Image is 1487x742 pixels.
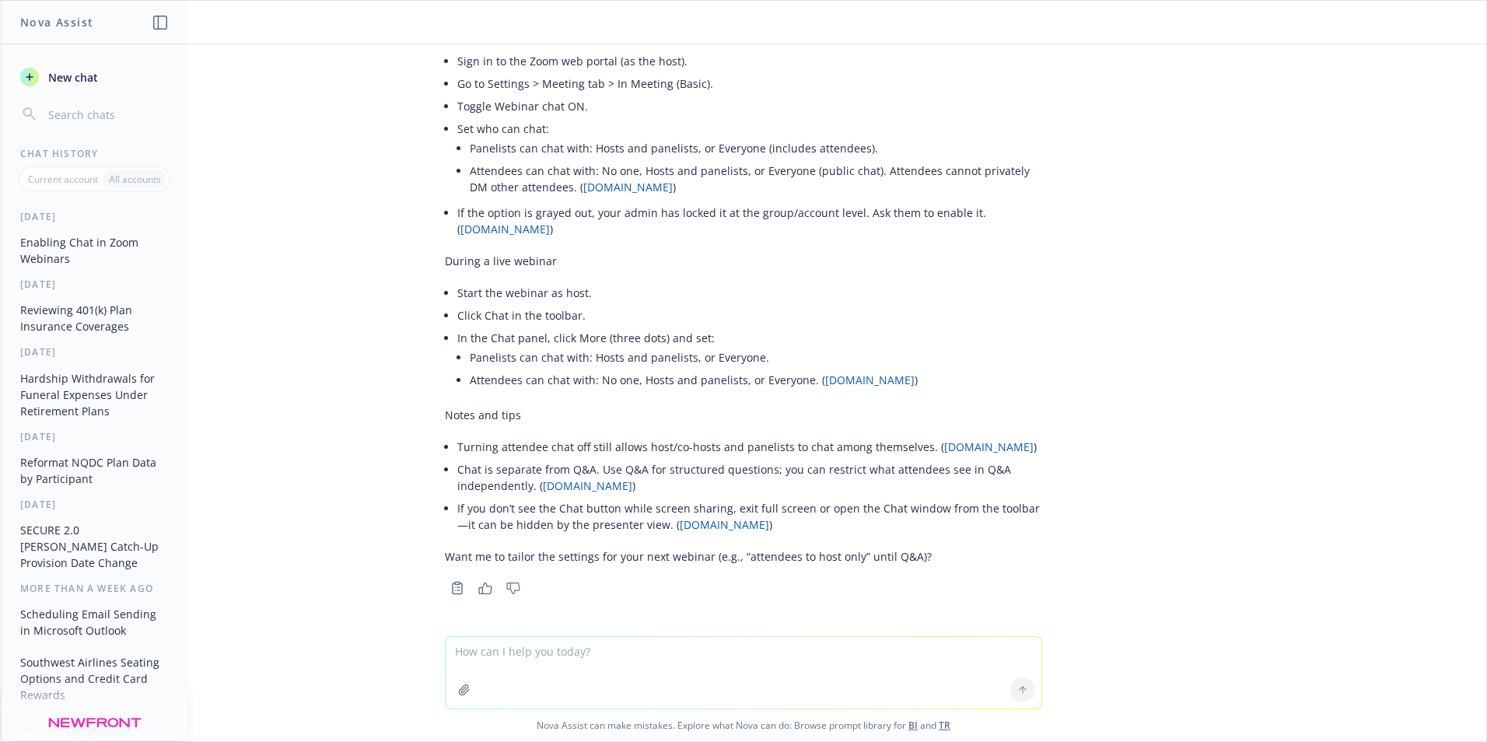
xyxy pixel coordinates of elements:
[445,548,1042,565] p: Want me to tailor the settings for your next webinar (e.g., “attendees to host only” until Q&A)?
[457,436,1042,458] li: Turning attendee chat off still allows host/co-hosts and panelists to chat among themselves. ( )
[470,137,1042,159] li: Panelists can chat with: Hosts and panelists, or Everyone (includes attendees).
[450,581,464,595] svg: Copy to clipboard
[908,719,918,732] a: BI
[14,297,175,339] button: Reviewing 401(k) Plan Insurance Coverages
[457,117,1042,201] li: Set who can chat:
[14,601,175,643] button: Scheduling Email Sending in Microsoft Outlook
[7,709,1480,741] span: Nova Assist can make mistakes. Explore what Nova can do: Browse prompt library for and
[457,95,1042,117] li: Toggle Webinar chat ON.
[457,72,1042,95] li: Go to Settings > Meeting tab > In Meeting (Basic).
[680,517,769,532] a: [DOMAIN_NAME]
[2,430,187,443] div: [DATE]
[460,222,550,236] a: [DOMAIN_NAME]
[2,278,187,291] div: [DATE]
[543,478,632,493] a: [DOMAIN_NAME]
[944,439,1034,454] a: [DOMAIN_NAME]
[14,63,175,91] button: New chat
[457,327,1042,394] li: In the Chat panel, click More (three dots) and set:
[2,582,187,595] div: More than a week ago
[457,50,1042,72] li: Sign in to the Zoom web portal (as the host).
[583,180,673,194] a: [DOMAIN_NAME]
[470,346,1042,369] li: Panelists can chat with: Hosts and panelists, or Everyone.
[457,304,1042,327] li: Click Chat in the toolbar.
[2,498,187,511] div: [DATE]
[109,173,161,186] p: All accounts
[2,345,187,359] div: [DATE]
[457,201,1042,240] li: If the option is grayed out, your admin has locked it at the group/account level. Ask them to ena...
[501,577,526,599] button: Thumbs down
[445,407,1042,423] p: Notes and tips
[28,173,98,186] p: Current account
[45,103,169,125] input: Search chats
[470,159,1042,198] li: Attendees can chat with: No one, Hosts and panelists, or Everyone (public chat). Attendees cannot...
[14,229,175,271] button: Enabling Chat in Zoom Webinars
[470,369,1042,391] li: Attendees can chat with: No one, Hosts and panelists, or Everyone. ( )
[14,649,175,708] button: Southwest Airlines Seating Options and Credit Card Rewards
[45,69,98,86] span: New chat
[20,14,93,30] h1: Nova Assist
[14,517,175,576] button: SECURE 2.0 [PERSON_NAME] Catch-Up Provision Date Change
[2,210,187,223] div: [DATE]
[14,450,175,492] button: Reformat NQDC Plan Data by Participant
[2,147,187,160] div: Chat History
[457,497,1042,536] li: If you don’t see the Chat button while screen sharing, exit full screen or open the Chat window f...
[825,373,915,387] a: [DOMAIN_NAME]
[457,458,1042,497] li: Chat is separate from Q&A. Use Q&A for structured questions; you can restrict what attendees see ...
[14,366,175,424] button: Hardship Withdrawals for Funeral Expenses Under Retirement Plans
[457,282,1042,304] li: Start the webinar as host.
[939,719,950,732] a: TR
[445,253,1042,269] p: During a live webinar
